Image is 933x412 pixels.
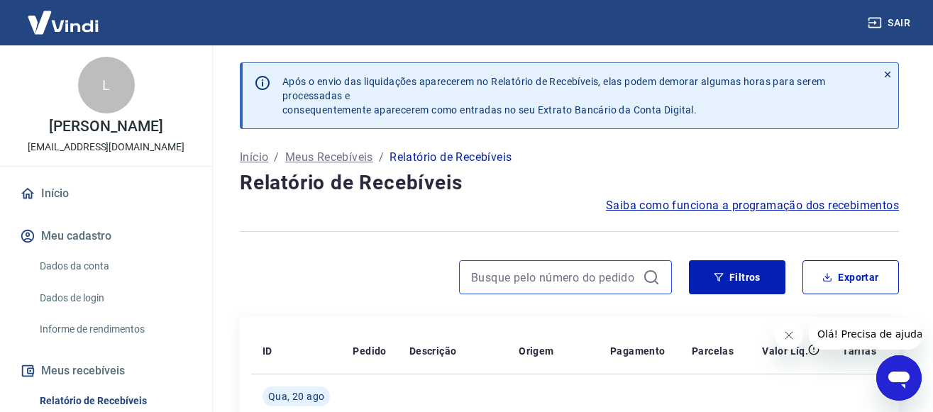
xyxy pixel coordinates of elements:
[34,252,195,281] a: Dados da conta
[689,260,785,294] button: Filtros
[471,267,637,288] input: Busque pelo número do pedido
[390,149,512,166] p: Relatório de Recebíveis
[28,140,184,155] p: [EMAIL_ADDRESS][DOMAIN_NAME]
[409,344,457,358] p: Descrição
[842,344,876,358] p: Tarifas
[49,119,162,134] p: [PERSON_NAME]
[865,10,916,36] button: Sair
[610,344,666,358] p: Pagamento
[17,178,195,209] a: Início
[17,1,109,44] img: Vindi
[34,315,195,344] a: Informe de rendimentos
[9,10,119,21] span: Olá! Precisa de ajuda?
[285,149,373,166] a: Meus Recebíveis
[606,197,899,214] a: Saiba como funciona a programação dos recebimentos
[775,321,803,350] iframe: Fechar mensagem
[240,149,268,166] a: Início
[762,344,808,358] p: Valor Líq.
[17,221,195,252] button: Meu cadastro
[268,389,324,403] span: Qua, 20 ago
[78,57,135,113] div: L
[282,74,866,117] p: Após o envio das liquidações aparecerem no Relatório de Recebíveis, elas podem demorar algumas ho...
[353,344,386,358] p: Pedido
[876,355,922,401] iframe: Botão para abrir a janela de mensagens
[692,344,734,358] p: Parcelas
[519,344,553,358] p: Origem
[274,149,279,166] p: /
[379,149,384,166] p: /
[802,260,899,294] button: Exportar
[240,169,899,197] h4: Relatório de Recebíveis
[17,355,195,386] button: Meus recebíveis
[34,284,195,313] a: Dados de login
[809,318,922,350] iframe: Mensagem da empresa
[263,344,272,358] p: ID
